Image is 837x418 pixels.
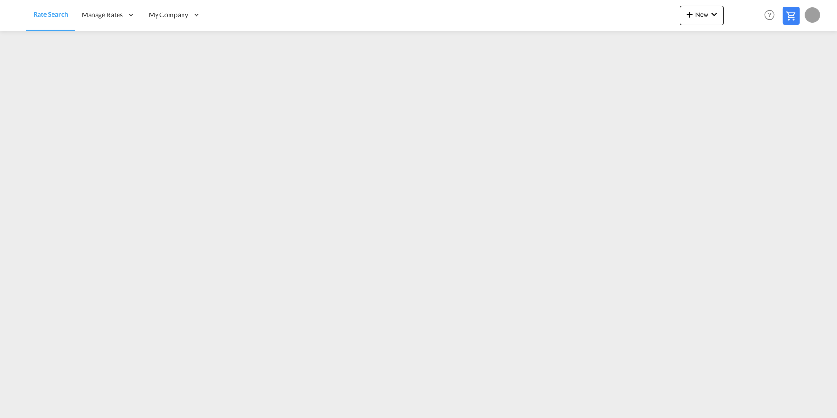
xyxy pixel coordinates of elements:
div: Help [761,7,783,24]
span: Manage Rates [82,10,123,20]
md-icon: icon-chevron-down [708,9,720,20]
button: icon-plus 400-fgNewicon-chevron-down [680,6,724,25]
md-icon: icon-plus 400-fg [684,9,695,20]
span: Help [761,7,778,23]
span: New [684,11,720,18]
span: My Company [149,10,188,20]
span: Rate Search [33,10,68,18]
